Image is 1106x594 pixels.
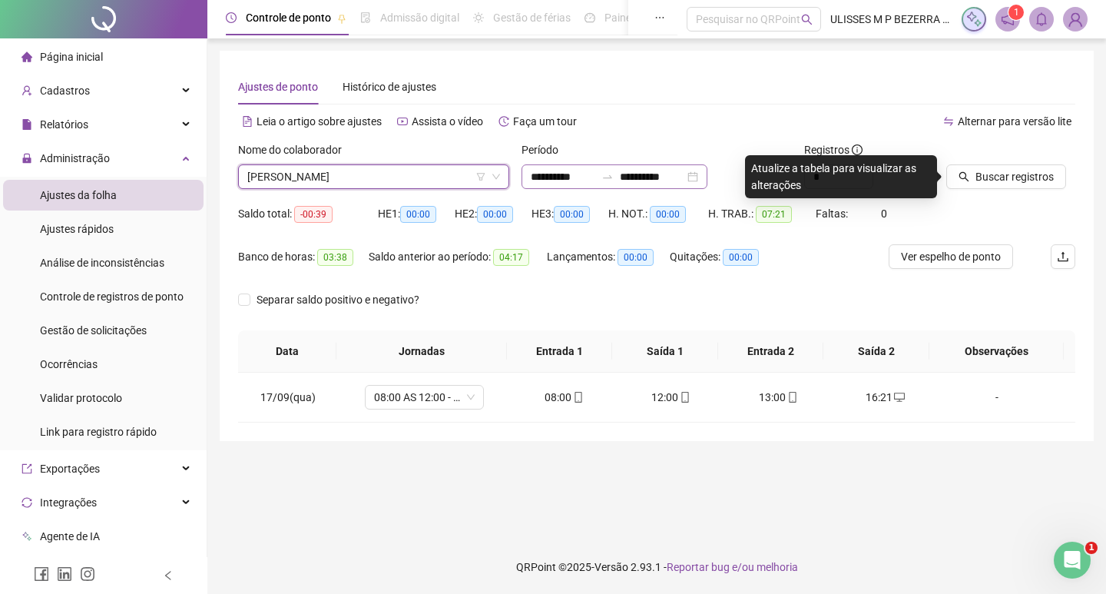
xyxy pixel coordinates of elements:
[1064,8,1087,31] img: 36651
[369,248,547,266] div: Saldo anterior ao período:
[22,51,32,62] span: home
[294,206,333,223] span: -00:39
[493,12,571,24] span: Gestão de férias
[975,168,1054,185] span: Buscar registros
[513,115,577,128] span: Faça um tour
[40,290,184,303] span: Controle de registros de ponto
[492,172,501,181] span: down
[400,206,436,223] span: 00:00
[952,389,1042,406] div: -
[1014,7,1019,18] span: 1
[594,561,628,573] span: Versão
[1008,5,1024,20] sup: 1
[654,12,665,23] span: ellipsis
[601,171,614,183] span: swap-right
[493,249,529,266] span: 04:17
[343,81,436,93] span: Histórico de ajustes
[844,389,927,406] div: 16:21
[40,392,122,404] span: Validar protocolo
[247,165,500,188] span: ANA KELLY ANDRADE DA SILVA
[40,426,157,438] span: Link para registro rápido
[601,171,614,183] span: to
[360,12,371,23] span: file-done
[1085,542,1098,554] span: 1
[881,207,887,220] span: 0
[34,566,49,582] span: facebook
[942,343,1051,360] span: Observações
[40,152,110,164] span: Administração
[650,206,686,223] span: 00:00
[737,389,820,406] div: 13:00
[965,11,982,28] img: sparkle-icon.fc2bf0ac1784a2077858766a79e2daf3.svg
[618,249,654,266] span: 00:00
[943,116,954,127] span: swap
[250,291,426,308] span: Separar saldo positivo e negativo?
[801,14,813,25] span: search
[378,205,455,223] div: HE 1:
[473,12,484,23] span: sun
[571,392,584,403] span: mobile
[946,164,1066,189] button: Buscar registros
[40,324,147,337] span: Gestão de solicitações
[604,12,664,24] span: Painel do DP
[804,141,863,158] span: Registros
[257,115,382,128] span: Leia o artigo sobre ajustes
[670,248,777,266] div: Quitações:
[260,391,316,403] span: 17/09(qua)
[40,189,117,201] span: Ajustes da folha
[22,463,32,474] span: export
[718,330,824,373] th: Entrada 2
[522,141,568,158] label: Período
[238,248,369,266] div: Banco de horas:
[40,223,114,235] span: Ajustes rápidos
[554,206,590,223] span: 00:00
[584,12,595,23] span: dashboard
[830,11,952,28] span: ULISSES M P BEZERRA - MEGA RASTREAMENTO
[477,206,513,223] span: 00:00
[238,81,318,93] span: Ajustes de ponto
[380,12,459,24] span: Admissão digital
[547,248,670,266] div: Lançamentos:
[929,330,1064,373] th: Observações
[892,392,905,403] span: desktop
[336,330,507,373] th: Jornadas
[40,257,164,269] span: Análise de inconsistências
[246,12,331,24] span: Controle de ponto
[238,141,352,158] label: Nome do colaborador
[678,392,690,403] span: mobile
[226,12,237,23] span: clock-circle
[723,249,759,266] span: 00:00
[1057,251,1069,263] span: upload
[889,244,1013,269] button: Ver espelho de ponto
[455,205,531,223] div: HE 2:
[22,153,32,164] span: lock
[40,496,97,509] span: Integrações
[852,144,863,155] span: info-circle
[1054,542,1091,579] iframe: Intercom live chat
[412,115,483,128] span: Assista o vídeo
[22,85,32,96] span: user-add
[498,116,509,127] span: history
[816,207,850,220] span: Faltas:
[901,248,1001,265] span: Ver espelho de ponto
[745,155,937,198] div: Atualize a tabela para visualizar as alterações
[40,85,90,97] span: Cadastros
[756,206,792,223] span: 07:21
[40,118,88,131] span: Relatórios
[22,119,32,130] span: file
[40,530,100,543] span: Agente de IA
[612,330,718,373] th: Saída 1
[57,566,72,582] span: linkedin
[523,389,606,406] div: 08:00
[823,330,929,373] th: Saída 2
[163,570,174,581] span: left
[959,171,969,182] span: search
[1035,12,1048,26] span: bell
[608,205,708,223] div: H. NOT.:
[207,540,1106,594] footer: QRPoint © 2025 - 2.93.1 -
[22,497,32,508] span: sync
[238,330,336,373] th: Data
[531,205,608,223] div: HE 3:
[40,358,98,370] span: Ocorrências
[667,561,798,573] span: Reportar bug e/ou melhoria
